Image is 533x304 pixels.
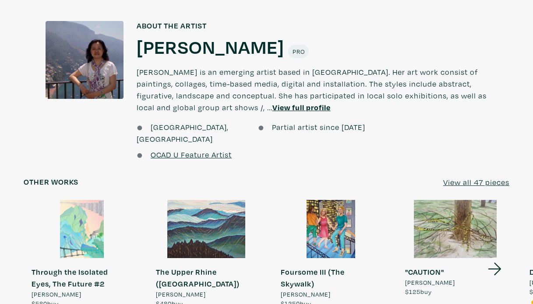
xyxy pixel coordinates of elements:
span: Pro [292,47,305,56]
span: buy [405,287,432,296]
p: [PERSON_NAME] is an emerging artist based in [GEOGRAPHIC_DATA]. Her art work consist of paintings... [137,58,487,121]
a: View full profile [272,102,331,112]
a: [PERSON_NAME] [137,35,284,58]
strong: Through the Isolated Eyes, The Future #2 [32,267,108,289]
strong: "CAUTION" [405,267,444,277]
strong: The Upper Rhine ([GEOGRAPHIC_DATA]) [156,267,240,289]
a: OCAD U Feature Artist [151,150,232,160]
a: "CAUTION" [PERSON_NAME] $125buy [397,200,514,297]
strong: Foursome III (The Skywalk) [281,267,345,289]
span: [PERSON_NAME] [405,278,455,287]
span: Partial artist since [DATE] [272,122,365,132]
h6: Other works [24,177,78,187]
span: [GEOGRAPHIC_DATA], [GEOGRAPHIC_DATA] [137,122,229,144]
u: View all 47 pieces [443,177,509,187]
span: [PERSON_NAME] [156,290,206,299]
h6: About the artist [137,21,487,31]
span: [PERSON_NAME] [32,290,81,299]
span: [PERSON_NAME] [281,290,331,299]
a: View all 47 pieces [443,176,509,188]
span: $125 [405,287,420,296]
